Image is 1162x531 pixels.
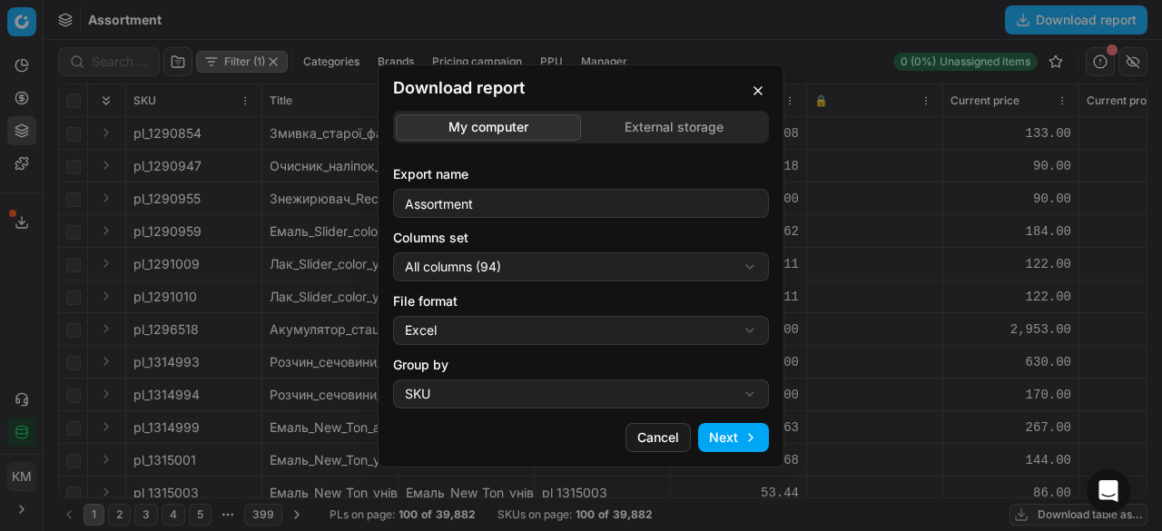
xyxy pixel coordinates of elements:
button: My computer [396,113,581,140]
label: Columns set [393,229,769,247]
button: Cancel [625,423,691,452]
label: Group by [393,356,769,374]
h2: Download report [393,80,769,96]
label: Export name [393,165,769,183]
button: Next [698,423,769,452]
button: External storage [581,113,766,140]
label: File format [393,292,769,310]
